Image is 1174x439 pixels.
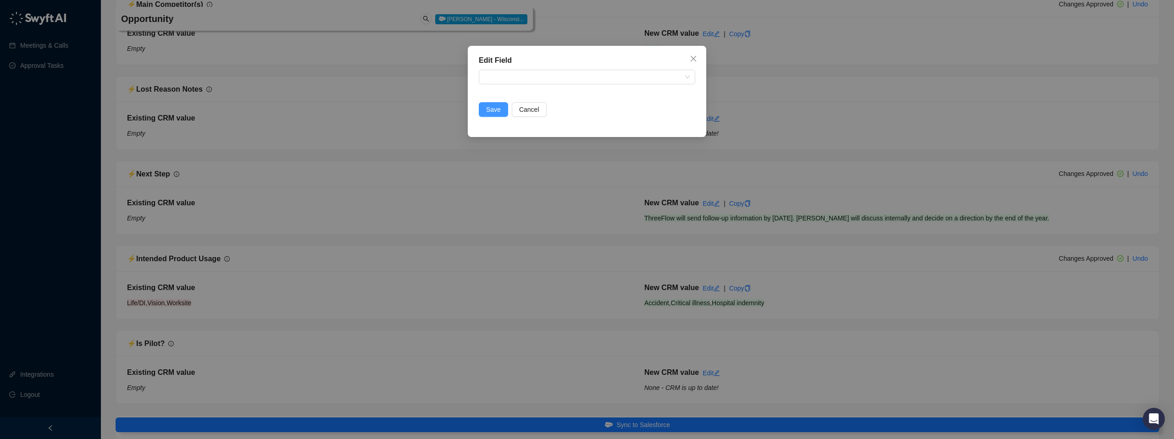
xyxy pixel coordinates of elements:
span: close [690,55,697,62]
span: Cancel [519,104,539,115]
button: Cancel [512,102,547,117]
button: Close [686,51,701,66]
div: Open Intercom Messenger [1143,408,1165,430]
button: Save [479,102,508,117]
div: Edit Field [479,55,695,66]
span: Save [486,104,501,115]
